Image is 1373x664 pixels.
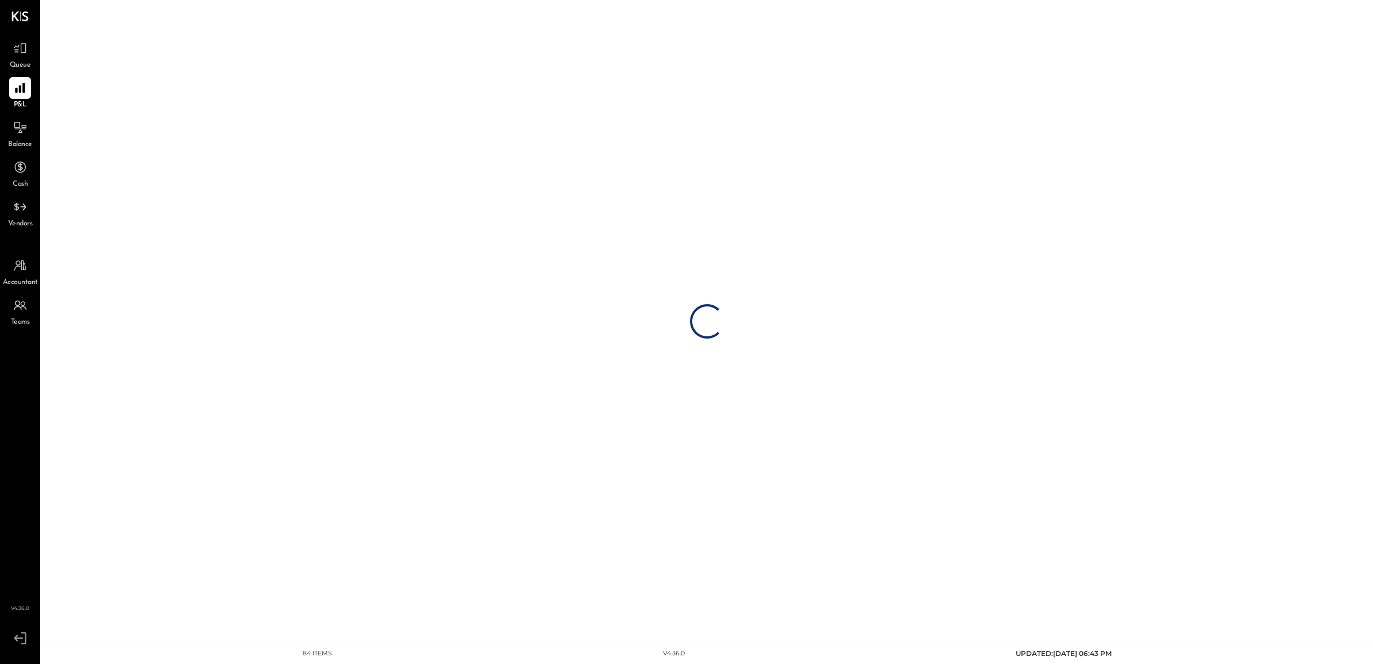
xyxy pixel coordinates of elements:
[8,140,32,150] span: Balance
[14,100,27,110] span: P&L
[11,317,30,328] span: Teams
[1,117,40,150] a: Balance
[3,278,38,288] span: Accountant
[1,37,40,71] a: Queue
[8,219,33,229] span: Vendors
[1016,649,1112,658] span: UPDATED: [DATE] 06:43 PM
[663,649,685,658] div: v 4.36.0
[1,156,40,190] a: Cash
[10,60,31,71] span: Queue
[303,649,332,658] div: 84 items
[1,255,40,288] a: Accountant
[13,179,28,190] span: Cash
[1,196,40,229] a: Vendors
[1,294,40,328] a: Teams
[1,77,40,110] a: P&L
